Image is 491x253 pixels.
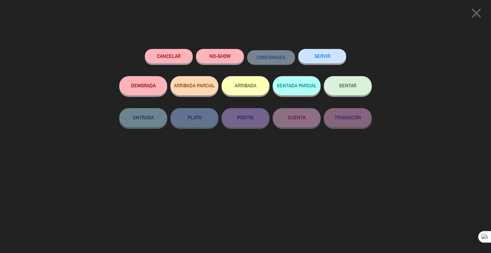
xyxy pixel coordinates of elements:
span: ARRIBADA PARCIAL [174,83,215,88]
button: CUENTA [273,108,321,127]
button: NO-SHOW [196,49,244,63]
button: close [466,5,486,24]
button: PLATO [170,108,218,127]
button: POSTRE [222,108,269,127]
button: TRANSICIÓN [324,108,372,127]
span: SENTAR [339,83,356,88]
button: CONFIRMADA [247,50,295,65]
button: Cancelar [145,49,193,63]
i: close [468,5,484,21]
button: SERVIR [298,49,346,63]
span: CONFIRMADA [257,55,285,60]
button: ENTRADA [119,108,167,127]
button: SENTAR [324,76,372,95]
button: ARRIBADA PARCIAL [170,76,218,95]
button: ARRIBADA [222,76,269,95]
button: SENTADA PARCIAL [273,76,321,95]
button: DEMORADA [119,76,167,95]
